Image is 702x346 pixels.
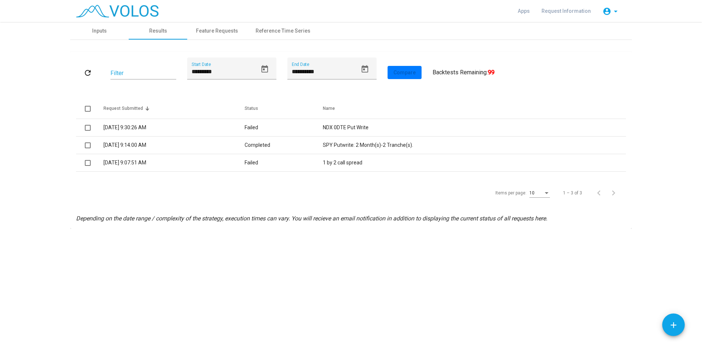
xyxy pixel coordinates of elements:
button: Open calendar [358,62,372,77]
mat-icon: account_circle [603,7,611,16]
div: Status [245,105,323,112]
td: 1 by 2 call spread [323,154,626,172]
b: 99 [488,69,494,76]
div: Name [323,105,335,112]
td: NDX 0DTE Put Write [323,119,626,137]
button: Compare [388,66,422,79]
div: Inputs [92,27,107,35]
div: Reference Time Series [256,27,310,35]
div: Request Submitted [103,105,245,112]
mat-select: Items per page: [529,191,550,196]
a: Request Information [536,4,597,18]
div: 1 – 3 of 3 [563,190,582,196]
mat-icon: arrow_drop_down [611,7,620,16]
div: Backtests Remaining: [433,68,494,77]
span: Request Information [541,8,591,14]
div: Name [323,105,617,112]
div: Status [245,105,258,112]
i: Depending on the date range / complexity of the strategy, execution times can vary. You will reci... [76,215,547,222]
span: 10 [529,190,535,196]
div: Results [149,27,167,35]
td: Completed [245,137,323,154]
button: Add icon [662,313,685,336]
td: [DATE] 9:07:51 AM [103,154,245,172]
td: [DATE] 9:14:00 AM [103,137,245,154]
div: Feature Requests [196,27,238,35]
td: Failed [245,119,323,137]
td: [DATE] 9:30:26 AM [103,119,245,137]
a: Apps [512,4,536,18]
button: Open calendar [257,62,272,77]
button: Previous page [594,186,608,200]
button: Next page [608,186,623,200]
td: SPY Putwrite: 2 Month(s)-2 Tranche(s). [323,137,626,154]
div: Items per page: [495,190,526,196]
span: Apps [518,8,530,14]
mat-icon: add [669,320,678,330]
div: Request Submitted [103,105,143,112]
td: Failed [245,154,323,172]
span: Compare [393,70,416,75]
mat-icon: refresh [83,68,92,77]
